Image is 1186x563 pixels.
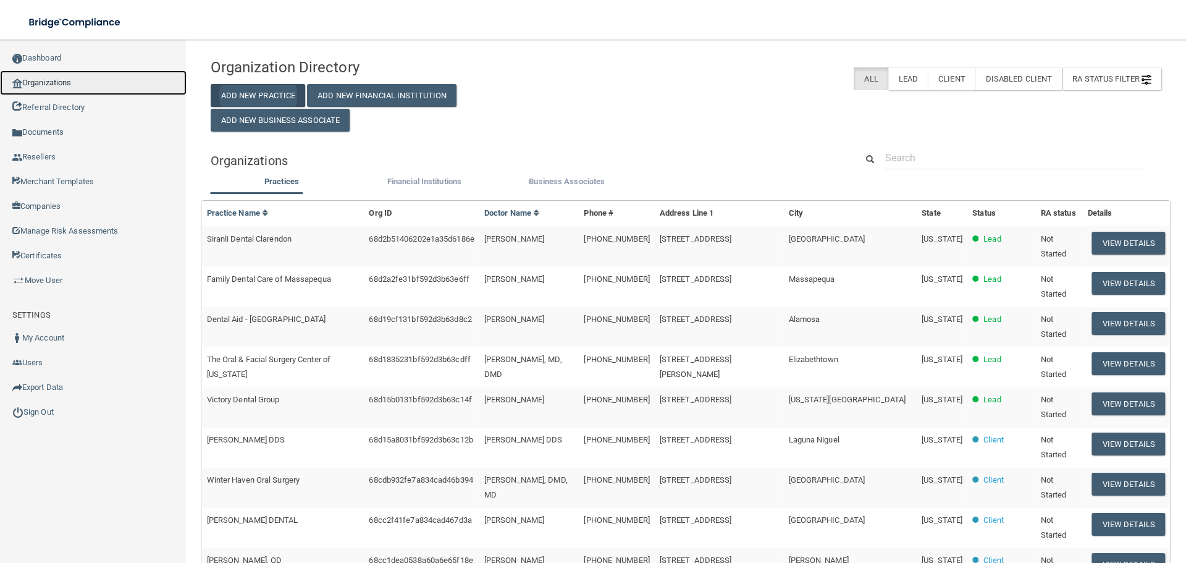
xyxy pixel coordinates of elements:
[983,392,1001,407] p: Lead
[207,515,298,525] span: [PERSON_NAME] DENTAL
[207,234,292,243] span: Siranli Dental Clarendon
[584,515,649,525] span: [PHONE_NUMBER]
[1092,513,1165,536] button: View Details
[1041,395,1067,419] span: Not Started
[1092,473,1165,496] button: View Details
[307,84,456,107] button: Add New Financial Institution
[12,274,25,287] img: briefcase.64adab9b.png
[1092,352,1165,375] button: View Details
[264,177,299,186] span: Practices
[922,435,962,444] span: [US_STATE]
[1092,392,1165,415] button: View Details
[211,84,306,107] button: Add New Practice
[928,67,975,90] label: Client
[207,355,331,379] span: The Oral & Facial Surgery Center of [US_STATE]
[12,333,22,343] img: ic_user_dark.df1a06c3.png
[484,435,563,444] span: [PERSON_NAME] DDS
[983,433,1004,447] p: Client
[983,272,1001,287] p: Lead
[12,383,22,392] img: icon-export.b9366987.png
[922,234,962,243] span: [US_STATE]
[369,515,471,525] span: 68cc2f41fe7a834cad467d3a
[1072,74,1151,83] span: RA Status Filter
[922,355,962,364] span: [US_STATE]
[584,234,649,243] span: [PHONE_NUMBER]
[967,201,1036,226] th: Status
[922,315,962,324] span: [US_STATE]
[12,308,51,323] label: SETTINGS
[369,475,473,485] span: 68cdb932fe7a834cad46b394
[1041,274,1067,298] span: Not Started
[660,315,732,324] span: [STREET_ADDRESS]
[983,352,1001,367] p: Lead
[983,473,1004,488] p: Client
[983,232,1001,247] p: Lead
[789,234,865,243] span: [GEOGRAPHIC_DATA]
[12,128,22,138] img: icon-documents.8dae5593.png
[211,109,350,132] button: Add New Business Associate
[1092,272,1165,295] button: View Details
[584,395,649,404] span: [PHONE_NUMBER]
[922,475,962,485] span: [US_STATE]
[207,475,300,485] span: Winter Haven Oral Surgery
[1092,433,1165,455] button: View Details
[888,67,928,90] label: Lead
[484,274,544,284] span: [PERSON_NAME]
[369,315,471,324] span: 68d19cf131bf592d3b63d8c2
[660,234,732,243] span: [STREET_ADDRESS]
[854,67,888,90] label: All
[660,435,732,444] span: [STREET_ADDRESS]
[529,177,605,186] span: Business Associates
[922,395,962,404] span: [US_STATE]
[484,475,568,499] span: [PERSON_NAME], DMD, MD
[359,174,489,189] label: Financial Institutions
[1041,475,1067,499] span: Not Started
[584,435,649,444] span: [PHONE_NUMBER]
[207,395,280,404] span: Victory Dental Group
[369,274,469,284] span: 68d2a2fe31bf592d3b63e6ff
[495,174,638,192] li: Business Associate
[211,174,353,192] li: Practices
[369,234,474,243] span: 68d2b51406202e1a35d6186e
[217,174,347,189] label: Practices
[922,515,962,525] span: [US_STATE]
[207,274,331,284] span: Family Dental Care of Massapequa
[484,315,544,324] span: [PERSON_NAME]
[1092,312,1165,335] button: View Details
[584,355,649,364] span: [PHONE_NUMBER]
[584,475,649,485] span: [PHONE_NUMBER]
[660,355,732,379] span: [STREET_ADDRESS][PERSON_NAME]
[12,407,23,418] img: ic_power_dark.7ecde6b1.png
[584,274,649,284] span: [PHONE_NUMBER]
[660,515,732,525] span: [STREET_ADDRESS]
[660,395,732,404] span: [STREET_ADDRESS]
[484,515,544,525] span: [PERSON_NAME]
[484,208,540,218] a: Doctor Name
[983,513,1004,528] p: Client
[789,475,865,485] span: [GEOGRAPHIC_DATA]
[211,154,838,167] h5: Organizations
[12,153,22,163] img: ic_reseller.de258add.png
[660,475,732,485] span: [STREET_ADDRESS]
[789,395,906,404] span: [US_STATE][GEOGRAPHIC_DATA]
[922,274,962,284] span: [US_STATE]
[975,67,1062,90] label: Disabled Client
[1041,355,1067,379] span: Not Started
[387,177,461,186] span: Financial Institutions
[1092,232,1165,255] button: View Details
[789,315,820,324] span: Alamosa
[19,10,132,35] img: bridge_compliance_login_screen.278c3ca4.svg
[207,315,326,324] span: Dental Aid - [GEOGRAPHIC_DATA]
[789,274,835,284] span: Massapequa
[1036,201,1083,226] th: RA status
[1142,75,1151,85] img: icon-filter@2x.21656d0b.png
[1041,435,1067,459] span: Not Started
[1041,234,1067,258] span: Not Started
[369,435,473,444] span: 68d15a8031bf592d3b63c12b
[484,355,562,379] span: [PERSON_NAME], MD, DMD
[502,174,632,189] label: Business Associates
[1041,315,1067,339] span: Not Started
[207,208,269,218] a: Practice Name
[12,358,22,368] img: icon-users.e205127d.png
[983,312,1001,327] p: Lead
